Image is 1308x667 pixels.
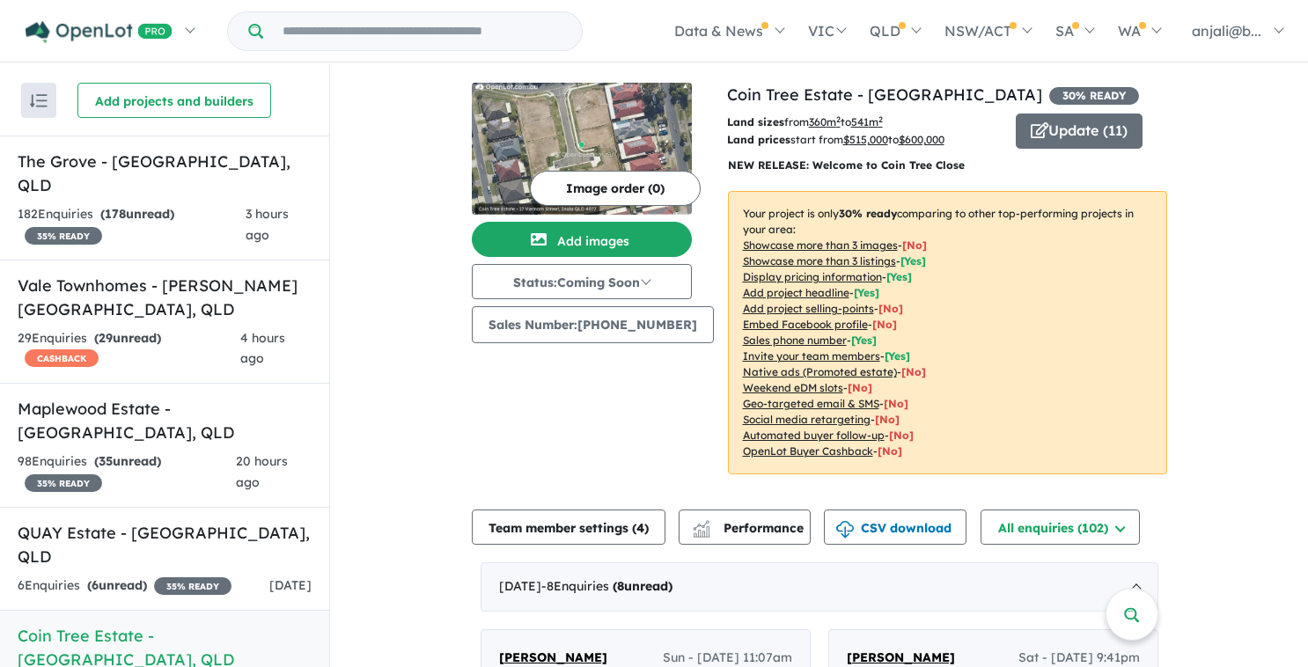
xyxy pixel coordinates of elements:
u: Social media retargeting [743,413,871,426]
u: $ 515,000 [843,133,888,146]
button: Add projects and builders [77,83,271,118]
span: 6 [92,577,99,593]
h5: Vale Townhomes - [PERSON_NAME][GEOGRAPHIC_DATA] , QLD [18,274,312,321]
span: [ Yes ] [851,333,877,347]
span: anjali@b... [1192,22,1261,40]
button: Performance [679,509,811,545]
strong: ( unread) [94,453,161,469]
span: - 8 Enquir ies [541,578,672,594]
img: Coin Tree Estate - Inala [472,83,692,215]
p: from [727,114,1003,131]
span: [No] [878,444,902,458]
span: [No] [848,381,872,394]
h5: QUAY Estate - [GEOGRAPHIC_DATA] , QLD [18,521,312,568]
strong: ( unread) [87,577,147,593]
u: Weekend eDM slots [743,381,843,394]
span: 4 [636,520,644,536]
u: 541 m [851,115,883,128]
span: to [841,115,883,128]
u: Invite your team members [743,349,880,363]
img: download icon [836,521,854,539]
p: Your project is only comparing to other top-performing projects in your area: - - - - - - - - - -... [728,191,1167,474]
div: 29 Enquir ies [18,328,240,370]
b: Land sizes [727,115,784,128]
u: Automated buyer follow-up [743,429,885,442]
button: Add images [472,222,692,257]
span: 30 % READY [1049,87,1139,105]
b: 30 % ready [839,207,897,220]
u: Showcase more than 3 images [743,238,898,252]
button: Status:Coming Soon [472,264,692,299]
span: [ Yes ] [854,286,879,299]
button: All enquiries (102) [981,509,1140,545]
a: Coin Tree Estate - [GEOGRAPHIC_DATA] [727,84,1042,105]
u: Showcase more than 3 listings [743,254,896,268]
strong: ( unread) [613,578,672,594]
u: 360 m [809,115,841,128]
span: 8 [617,578,624,594]
div: 98 Enquir ies [18,451,236,494]
div: 6 Enquir ies [18,575,231,597]
u: Native ads (Promoted estate) [743,365,897,378]
div: [DATE] [481,562,1158,612]
span: 178 [105,206,126,222]
span: 35 % READY [154,577,231,595]
span: to [888,133,944,146]
u: Display pricing information [743,270,882,283]
button: Sales Number:[PHONE_NUMBER] [472,306,714,343]
span: [ Yes ] [900,254,926,268]
b: Land prices [727,133,790,146]
span: [ No ] [872,318,897,331]
sup: 2 [878,114,883,124]
u: Add project headline [743,286,849,299]
img: Openlot PRO Logo White [26,21,173,43]
span: [DATE] [269,577,312,593]
strong: ( unread) [94,330,161,346]
u: $ 600,000 [899,133,944,146]
span: [No] [875,413,900,426]
span: 35 % READY [25,474,102,492]
img: sort.svg [30,94,48,107]
span: [PERSON_NAME] [847,649,955,665]
span: [ Yes ] [885,349,910,363]
span: [ No ] [902,238,927,252]
span: [ Yes ] [886,270,912,283]
span: [No] [901,365,926,378]
div: 182 Enquir ies [18,204,246,246]
span: 3 hours ago [246,206,289,243]
u: Embed Facebook profile [743,318,868,331]
button: CSV download [824,509,966,545]
span: CASHBACK [25,349,99,367]
sup: 2 [836,114,841,124]
p: start from [727,131,1003,149]
u: Geo-targeted email & SMS [743,397,879,410]
input: Try estate name, suburb, builder or developer [267,12,578,50]
img: bar-chart.svg [693,526,710,538]
span: [No] [884,397,908,410]
img: line-chart.svg [693,520,709,530]
span: Performance [695,520,804,536]
button: Update (11) [1016,114,1143,149]
u: Add project selling-points [743,302,874,315]
p: NEW RELEASE: Welcome to Coin Tree Close [728,157,1167,174]
span: 4 hours ago [240,330,285,367]
span: 29 [99,330,113,346]
span: 35 % READY [25,227,102,245]
button: Image order (0) [530,171,701,206]
span: [No] [889,429,914,442]
u: Sales phone number [743,333,847,347]
span: 35 [99,453,113,469]
span: 20 hours ago [236,453,288,490]
span: [ No ] [878,302,903,315]
button: Team member settings (4) [472,509,665,545]
strong: ( unread) [100,206,174,222]
u: OpenLot Buyer Cashback [743,444,873,458]
span: [PERSON_NAME] [499,649,607,665]
h5: The Grove - [GEOGRAPHIC_DATA] , QLD [18,150,312,197]
h5: Maplewood Estate - [GEOGRAPHIC_DATA] , QLD [18,397,312,444]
